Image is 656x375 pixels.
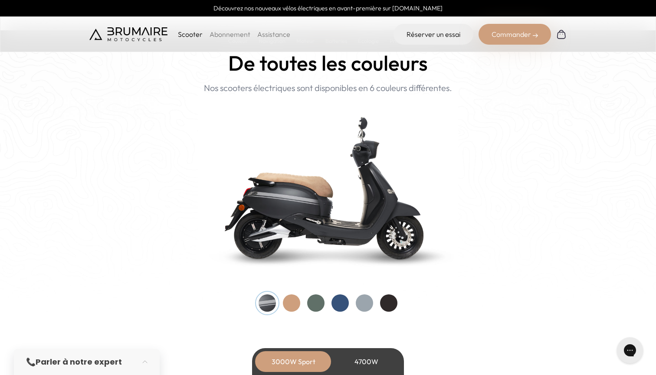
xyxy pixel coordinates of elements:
[259,351,328,372] div: 3000W Sport
[228,52,428,75] h2: De toutes les couleurs
[89,27,167,41] img: Brumaire Motocycles
[556,29,567,39] img: Panier
[204,82,452,95] p: Nos scooters électriques sont disponibles en 6 couleurs différentes.
[257,30,290,39] a: Assistance
[479,24,551,45] div: Commander
[613,334,647,366] iframe: Gorgias live chat messenger
[178,29,203,39] p: Scooter
[533,33,538,38] img: right-arrow-2.png
[210,30,250,39] a: Abonnement
[394,24,473,45] a: Réserver un essai
[331,351,401,372] div: 4700W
